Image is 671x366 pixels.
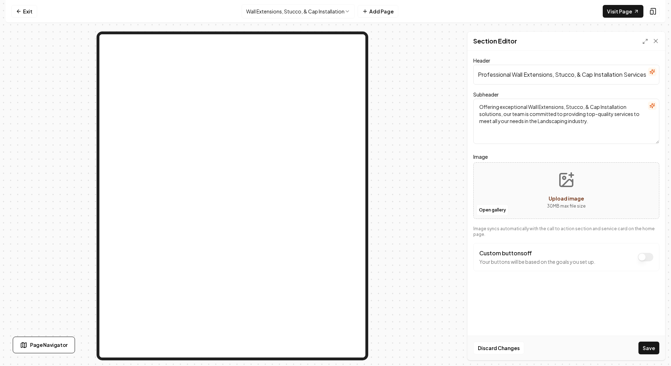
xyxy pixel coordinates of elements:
[473,57,490,64] label: Header
[473,342,524,354] button: Discard Changes
[479,258,595,265] p: Your buttons will be based on the goals you set up.
[547,203,586,210] p: 30 MB max file size
[473,36,517,46] h2: Section Editor
[476,204,508,216] button: Open gallery
[479,249,532,257] label: Custom buttons off
[13,337,75,353] button: Page Navigator
[473,91,499,98] label: Subheader
[358,5,398,18] button: Add Page
[541,166,591,215] button: Upload image
[549,195,584,202] span: Upload image
[473,152,659,161] label: Image
[11,5,37,18] a: Exit
[638,342,659,354] button: Save
[473,226,659,237] p: Image syncs automatically with the call to action section and service card on the home page.
[603,5,643,18] a: Visit Page
[30,341,68,349] span: Page Navigator
[473,65,659,85] input: Header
